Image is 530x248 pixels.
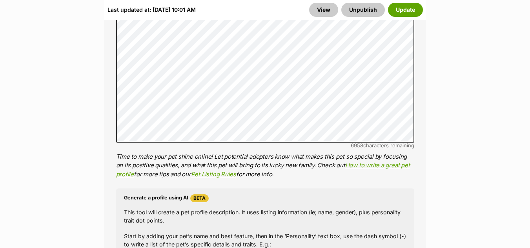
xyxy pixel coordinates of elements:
span: 6958 [351,142,363,148]
div: characters remaining [116,143,414,148]
a: Pet Listing Rules [191,170,236,178]
button: Unpublish [341,3,385,17]
a: How to write a great pet profile [116,161,410,178]
button: Update [388,3,423,17]
div: Last updated at: [DATE] 10:01 AM [107,3,196,17]
h4: Generate a profile using AI [124,194,406,202]
p: This tool will create a pet profile description. It uses listing information (ie; name, gender), ... [124,208,406,225]
span: Beta [190,194,209,202]
a: View [309,3,338,17]
p: Time to make your pet shine online! Let potential adopters know what makes this pet so special by... [116,152,414,179]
